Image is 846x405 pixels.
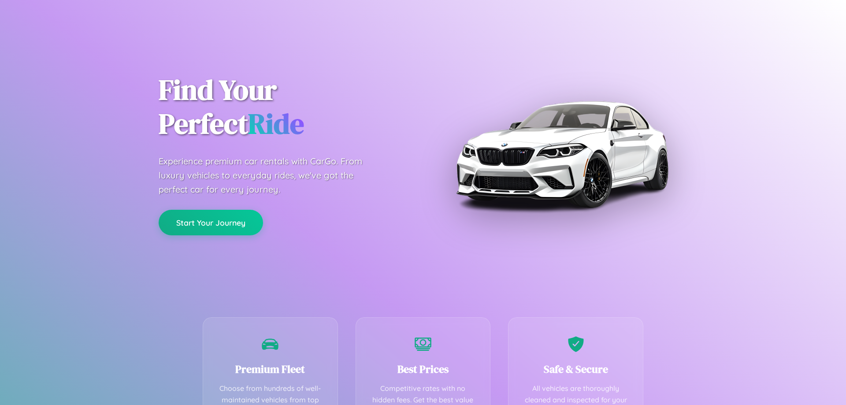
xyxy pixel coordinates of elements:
[369,362,477,376] h3: Best Prices
[216,362,324,376] h3: Premium Fleet
[522,362,630,376] h3: Safe & Secure
[159,154,379,197] p: Experience premium car rentals with CarGo. From luxury vehicles to everyday rides, we've got the ...
[159,73,410,141] h1: Find Your Perfect
[452,44,672,264] img: Premium BMW car rental vehicle
[159,210,263,235] button: Start Your Journey
[248,104,304,143] span: Ride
